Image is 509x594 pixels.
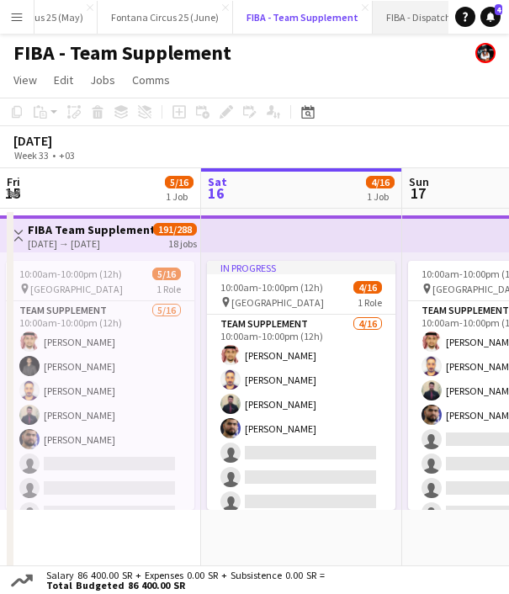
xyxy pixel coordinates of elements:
[205,183,227,203] span: 16
[166,190,193,203] div: 1 Job
[7,69,44,91] a: View
[233,1,373,34] button: FIBA - Team Supplement
[132,72,170,88] span: Comms
[6,261,194,510] app-job-card: 10:00am-10:00pm (12h)5/16 [GEOGRAPHIC_DATA]1 RoleTeam Supplement5/1610:00am-10:00pm (12h)[PERSON_...
[165,176,194,188] span: 5/16
[358,296,382,309] span: 1 Role
[54,72,73,88] span: Edit
[36,570,328,591] div: Salary 86 400.00 SR + Expenses 0.00 SR + Subsistence 0.00 SR =
[125,69,177,91] a: Comms
[47,69,80,91] a: Edit
[28,222,153,237] h3: FIBA Team Supplement
[7,174,20,189] span: Fri
[90,72,115,88] span: Jobs
[207,261,395,510] app-job-card: In progress10:00am-10:00pm (12h)4/16 [GEOGRAPHIC_DATA]1 RoleTeam Supplement4/1610:00am-10:00pm (1...
[220,281,323,294] span: 10:00am-10:00pm (12h)
[13,132,114,149] div: [DATE]
[152,268,181,280] span: 5/16
[156,283,181,295] span: 1 Role
[409,174,429,189] span: Sun
[153,223,197,236] span: 191/288
[10,149,52,162] span: Week 33
[83,69,122,91] a: Jobs
[207,261,395,274] div: In progress
[208,174,227,189] span: Sat
[231,296,324,309] span: [GEOGRAPHIC_DATA]
[373,1,474,34] button: FIBA - Dispatcher
[406,183,429,203] span: 17
[19,268,122,280] span: 10:00am-10:00pm (12h)
[480,7,501,27] a: 4
[168,236,197,250] div: 18 jobs
[366,176,395,188] span: 4/16
[13,40,231,66] h1: FIBA - Team Supplement
[4,183,20,203] span: 15
[98,1,233,34] button: Fontana Circus 25 (June)
[30,283,123,295] span: [GEOGRAPHIC_DATA]
[353,281,382,294] span: 4/16
[28,237,153,250] div: [DATE] → [DATE]
[475,43,496,63] app-user-avatar: Abdulmalik Al-Ghamdi
[46,581,325,591] span: Total Budgeted 86 400.00 SR
[13,72,37,88] span: View
[495,4,502,15] span: 4
[367,190,394,203] div: 1 Job
[59,149,75,162] div: +03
